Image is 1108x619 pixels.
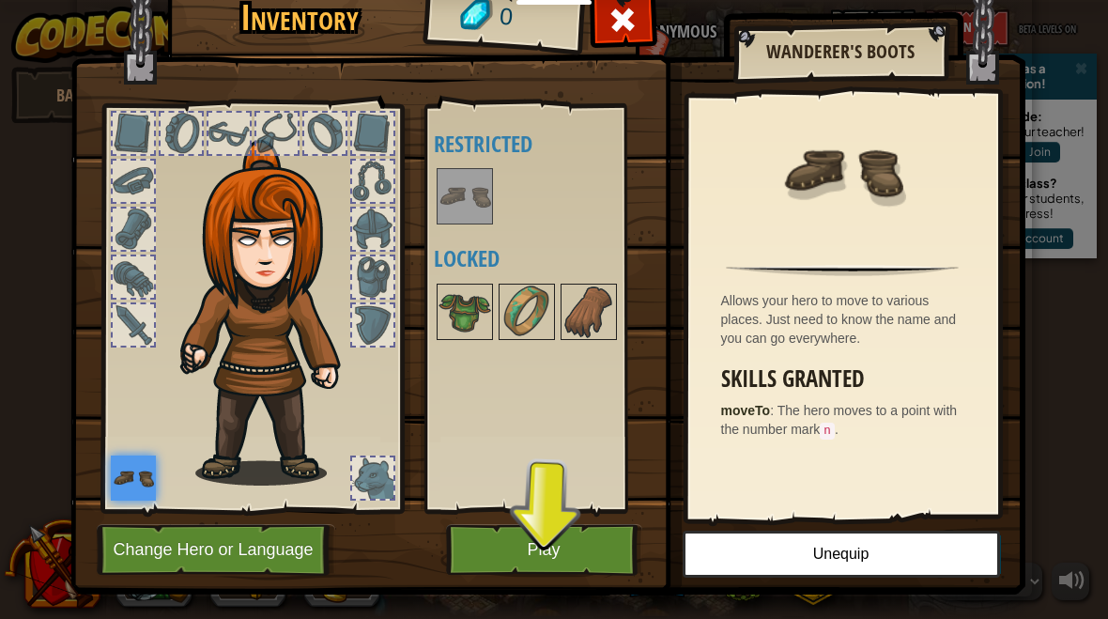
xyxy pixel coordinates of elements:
button: Play [446,524,642,576]
span: The hero moves to a point with the number mark . [721,403,958,437]
img: portrait.png [111,456,156,501]
img: portrait.png [781,110,903,232]
code: n [820,423,835,440]
h3: Skills Granted [721,366,974,392]
div: Allows your hero to move to various places. Just need to know the name and you can go everywhere. [721,291,974,348]
img: portrait.png [500,286,553,338]
span: : [770,403,777,418]
img: portrait.png [439,286,491,338]
img: hair_f2.png [172,140,374,486]
img: portrait.png [562,286,615,338]
h4: Locked [434,246,655,271]
h4: Restricted [434,132,655,156]
button: Change Hero or Language [97,524,335,576]
h2: Wanderer's Boots [752,41,929,62]
img: hr.png [726,265,958,276]
button: Unequip [683,531,1000,578]
img: portrait.png [439,170,491,223]
strong: moveTo [721,403,771,418]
